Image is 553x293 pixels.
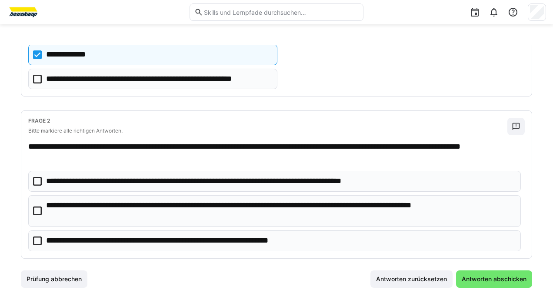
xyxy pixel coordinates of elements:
[375,275,448,283] span: Antworten zurücksetzen
[28,127,507,134] p: Bitte markiere alle richtigen Antworten.
[370,270,453,288] button: Antworten zurücksetzen
[21,270,87,288] button: Prüfung abbrechen
[460,275,528,283] span: Antworten abschicken
[456,270,532,288] button: Antworten abschicken
[25,275,83,283] span: Prüfung abbrechen
[203,8,359,16] input: Skills und Lernpfade durchsuchen…
[28,118,507,124] h4: Frage 2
